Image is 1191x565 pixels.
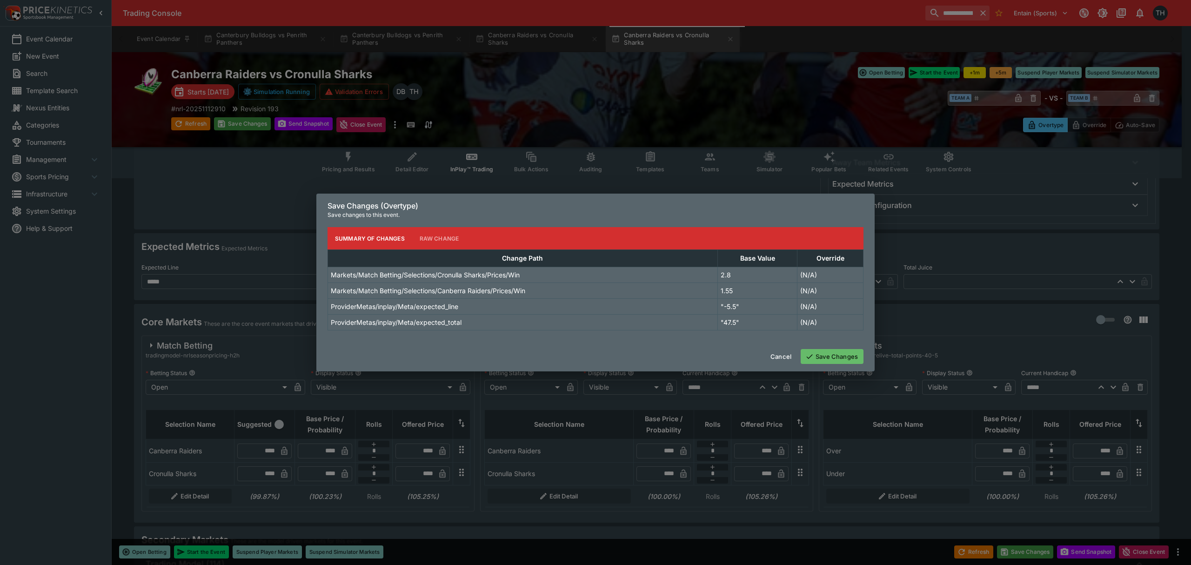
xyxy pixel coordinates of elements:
th: Override [797,250,863,267]
p: ProviderMetas/inplay/Meta/expected_total [331,317,462,327]
p: ProviderMetas/inplay/Meta/expected_line [331,302,458,311]
th: Base Value [717,250,797,267]
p: Save changes to this event. [328,210,863,220]
h6: Save Changes (Overtype) [328,201,863,211]
button: Cancel [765,349,797,364]
td: (N/A) [797,267,863,283]
button: Save Changes [801,349,863,364]
button: Raw Change [412,227,467,249]
td: (N/A) [797,299,863,315]
button: Summary of Changes [328,227,412,249]
td: 2.8 [717,267,797,283]
td: "47.5" [717,315,797,330]
td: (N/A) [797,315,863,330]
th: Change Path [328,250,718,267]
td: 1.55 [717,283,797,299]
p: Markets/Match Betting/Selections/Cronulla Sharks/Prices/Win [331,270,520,280]
p: Markets/Match Betting/Selections/Canberra Raiders/Prices/Win [331,286,525,296]
td: "-5.5" [717,299,797,315]
td: (N/A) [797,283,863,299]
